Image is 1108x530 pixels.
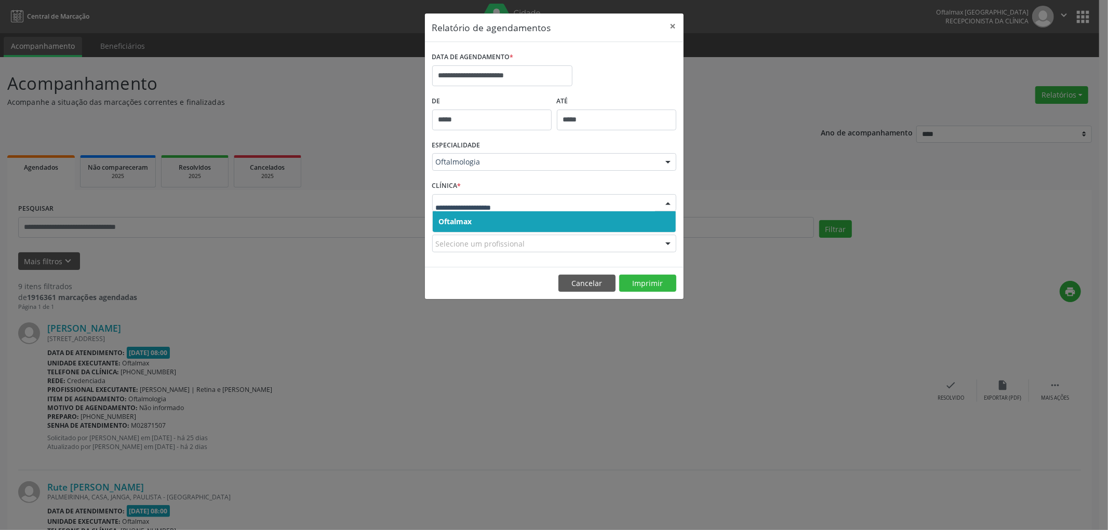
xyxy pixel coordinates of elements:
[432,178,461,194] label: CLÍNICA
[436,157,655,167] span: Oftalmologia
[432,138,480,154] label: ESPECIALIDADE
[432,21,551,34] h5: Relatório de agendamentos
[439,216,472,226] span: Oftalmax
[619,275,676,292] button: Imprimir
[663,13,684,39] button: Close
[558,275,616,292] button: Cancelar
[432,49,514,65] label: DATA DE AGENDAMENTO
[432,93,552,110] label: De
[436,238,525,249] span: Selecione um profissional
[557,93,676,110] label: ATÉ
